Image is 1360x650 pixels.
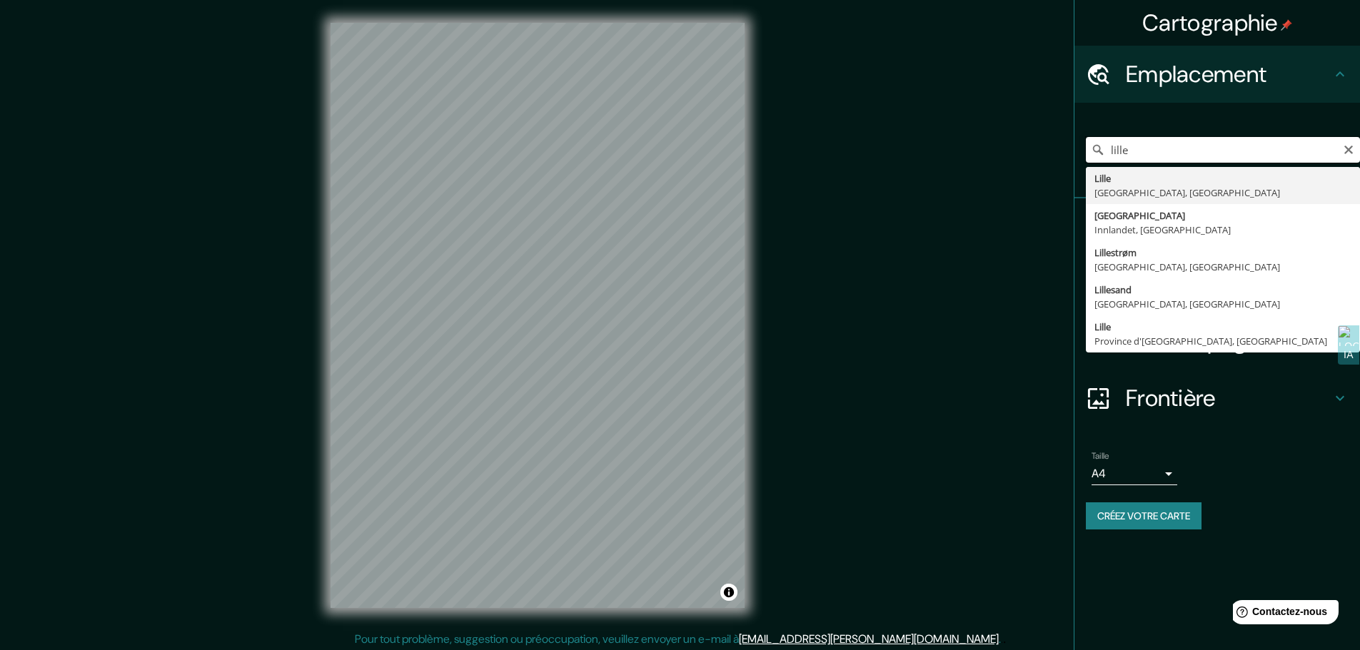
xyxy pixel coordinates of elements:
font: A4 [1092,466,1106,481]
div: A4 [1092,462,1177,485]
input: Choisissez votre ville ou votre région [1086,137,1360,163]
div: Frontière [1074,370,1360,427]
font: [GEOGRAPHIC_DATA], [GEOGRAPHIC_DATA] [1094,260,1280,273]
font: Créez votre carte [1097,509,1190,522]
font: . [999,631,1001,646]
div: Épingles [1074,198,1360,255]
font: Province d'[GEOGRAPHIC_DATA], [GEOGRAPHIC_DATA] [1094,335,1327,347]
div: Style [1074,255,1360,313]
img: pin-icon.png [1281,19,1292,31]
a: [EMAIL_ADDRESS][PERSON_NAME][DOMAIN_NAME] [739,631,999,646]
font: Innlandet, [GEOGRAPHIC_DATA] [1094,223,1231,236]
font: Pour tout problème, suggestion ou préoccupation, veuillez envoyer un e-mail à [355,631,739,646]
div: Mise en page [1074,313,1360,370]
font: Taille [1092,450,1109,462]
font: [GEOGRAPHIC_DATA] [1094,209,1185,222]
font: [GEOGRAPHIC_DATA], [GEOGRAPHIC_DATA] [1094,298,1280,310]
font: Cartographie [1142,8,1278,38]
button: Clair [1343,142,1354,156]
font: Lillesand [1094,283,1132,296]
button: Basculer l'attribution [720,584,737,601]
canvas: Carte [331,23,745,608]
font: Lillestrøm [1094,246,1137,259]
font: . [1001,631,1003,646]
button: Créez votre carte [1086,502,1202,529]
font: Lille [1094,320,1111,333]
font: Frontière [1126,383,1216,413]
div: Emplacement [1074,46,1360,103]
font: Emplacement [1126,59,1266,89]
iframe: Lanceur de widgets d'aide [1233,594,1344,634]
font: [GEOGRAPHIC_DATA], [GEOGRAPHIC_DATA] [1094,186,1280,199]
font: . [1003,631,1006,646]
font: Lille [1094,172,1111,185]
